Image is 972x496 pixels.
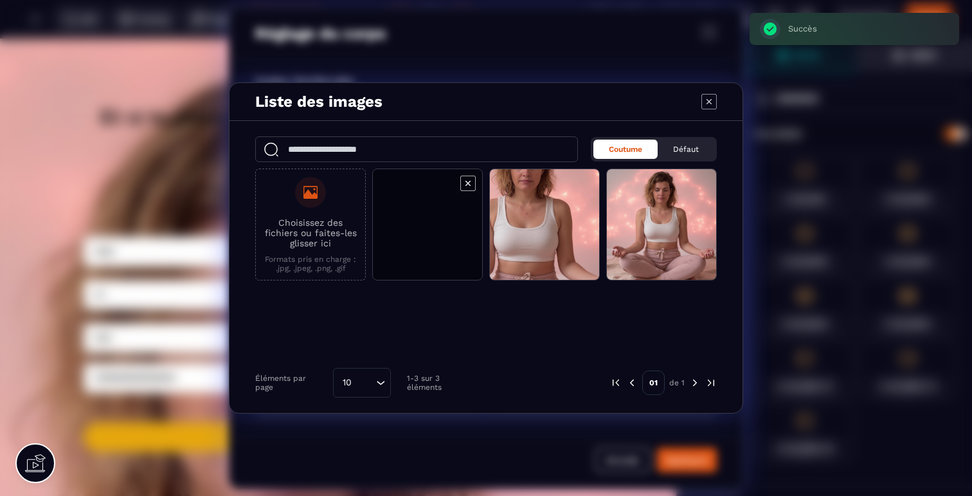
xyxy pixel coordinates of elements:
[84,384,593,413] button: JE M'INSCRIS
[255,374,327,392] p: Éléments par page
[705,377,717,389] img: next
[97,122,579,166] h2: MASTERCLASS SIGNATURE - [DATE] 20h I Pas de replay -
[97,60,579,122] h1: Et si tu pouvais transformer ta vie un souffle à la fois
[626,377,638,389] img: prev
[255,93,382,111] h4: Liste des images
[669,378,685,388] p: de 1
[407,374,477,392] p: 1-3 sur 3 éléments
[610,377,622,389] img: prev
[356,376,373,390] input: Search for option
[642,371,665,395] p: 01
[262,217,359,248] p: Choisissez des fichiers ou faites-les glisser ici
[333,368,391,398] div: Search for option
[609,145,642,154] span: Coutume
[689,377,701,389] img: next
[338,376,356,390] span: 10
[262,255,359,273] p: Formats pris en charge : .jpg, .jpeg, .png, .gif
[673,145,699,154] span: Défaut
